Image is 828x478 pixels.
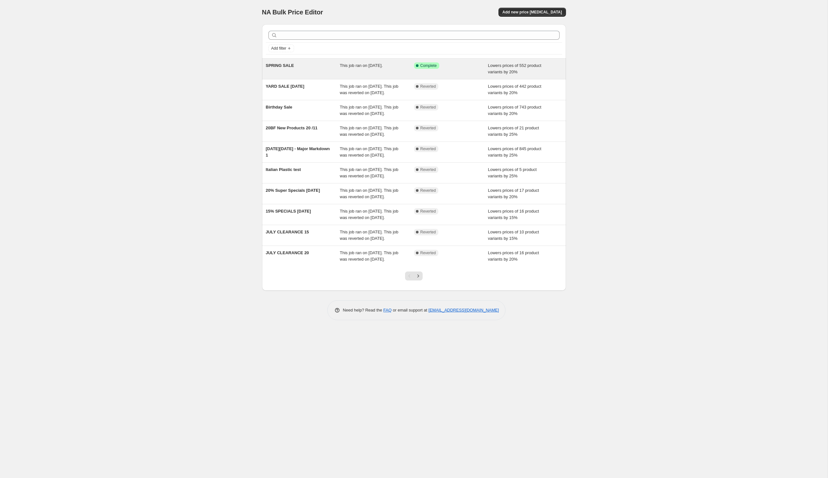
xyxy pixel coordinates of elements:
nav: Pagination [405,271,423,280]
a: FAQ [383,308,392,312]
span: Lowers prices of 10 product variants by 15% [488,230,539,241]
span: This job ran on [DATE]. This job was reverted on [DATE]. [340,209,398,220]
span: Reverted [420,167,436,172]
span: Birthday Sale [266,105,292,109]
span: This job ran on [DATE]. This job was reverted on [DATE]. [340,188,398,199]
span: This job ran on [DATE]. This job was reverted on [DATE]. [340,126,398,137]
button: Add filter [268,45,294,52]
span: This job ran on [DATE]. [340,63,383,68]
span: This job ran on [DATE]. This job was reverted on [DATE]. [340,167,398,178]
button: Add new price [MEDICAL_DATA] [498,8,566,17]
span: Reverted [420,84,436,89]
a: [EMAIL_ADDRESS][DOMAIN_NAME] [428,308,499,312]
span: Reverted [420,188,436,193]
span: 20BF New Products 20 /11 [266,126,318,130]
span: Reverted [420,126,436,131]
span: This job ran on [DATE]. This job was reverted on [DATE]. [340,105,398,116]
span: Lowers prices of 5 product variants by 25% [488,167,537,178]
span: Lowers prices of 21 product variants by 25% [488,126,539,137]
span: Lowers prices of 16 product variants by 20% [488,250,539,262]
span: SPRING SALE [266,63,294,68]
span: Lowers prices of 16 product variants by 15% [488,209,539,220]
span: Reverted [420,146,436,151]
span: 15% SPECIALS [DATE] [266,209,311,214]
span: Lowers prices of 17 product variants by 20% [488,188,539,199]
span: JULY CLEARANCE 20 [266,250,309,255]
span: Lowers prices of 442 product variants by 20% [488,84,541,95]
span: Reverted [420,209,436,214]
span: Lowers prices of 845 product variants by 25% [488,146,541,158]
span: Add new price [MEDICAL_DATA] [502,10,562,15]
span: Need help? Read the [343,308,384,312]
span: This job ran on [DATE]. This job was reverted on [DATE]. [340,84,398,95]
span: This job ran on [DATE]. This job was reverted on [DATE]. [340,250,398,262]
span: [DATE][DATE] - Major Markdown 1 [266,146,330,158]
span: 20% Super Specials [DATE] [266,188,320,193]
span: NA Bulk Price Editor [262,9,323,16]
span: or email support at [392,308,428,312]
span: Lowers prices of 552 product variants by 20% [488,63,541,74]
span: Reverted [420,250,436,255]
span: Lowers prices of 743 product variants by 20% [488,105,541,116]
button: Next [414,271,423,280]
span: Italian Plastic test [266,167,301,172]
span: This job ran on [DATE]. This job was reverted on [DATE]. [340,146,398,158]
span: Add filter [271,46,286,51]
span: Reverted [420,230,436,235]
span: Reverted [420,105,436,110]
span: Complete [420,63,437,68]
span: JULY CLEARANCE 15 [266,230,309,234]
span: YARD SALE [DATE] [266,84,305,89]
span: This job ran on [DATE]. This job was reverted on [DATE]. [340,230,398,241]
